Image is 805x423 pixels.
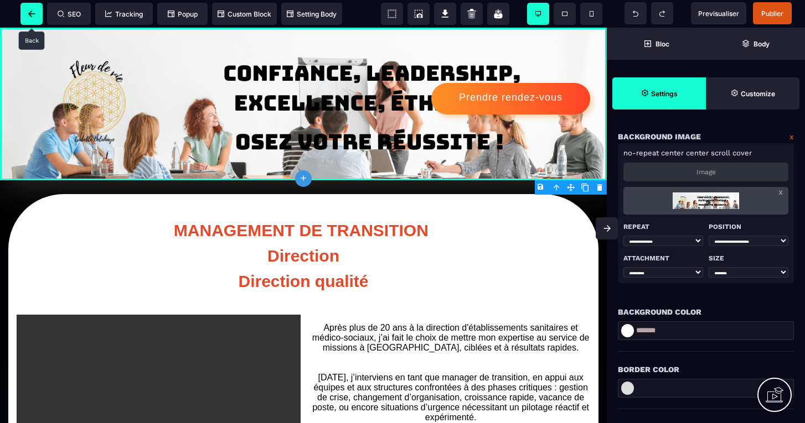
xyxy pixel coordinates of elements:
[696,168,716,176] p: Image
[623,220,703,233] p: Repeat
[618,363,794,376] div: Border Color
[287,10,337,18] span: Setting Body
[431,55,590,87] button: Prendre rendez-vous
[789,130,794,143] a: x
[623,252,703,265] p: Attachment
[174,194,433,263] b: MANAGEMENT DE TRANSITION Direction Direction qualité
[623,149,659,157] span: no-repeat
[732,149,752,157] span: cover
[607,28,706,60] span: Open Blocks
[741,90,775,98] strong: Customize
[618,305,794,318] div: Background Color
[711,149,730,157] span: scroll
[618,130,701,143] p: Background Image
[706,77,799,109] span: Open Style Manager
[673,187,739,215] img: loading
[656,40,669,48] strong: Bloc
[691,2,746,24] span: Preview
[778,187,783,197] a: x
[706,28,805,60] span: Open Layer Manager
[709,252,788,265] p: Size
[754,40,770,48] strong: Body
[761,9,783,18] span: Publier
[709,220,788,233] p: Position
[407,3,430,25] span: Screenshot
[381,3,403,25] span: View components
[612,77,706,109] span: Settings
[105,10,143,18] span: Tracking
[168,10,198,18] span: Popup
[698,9,739,18] span: Previsualiser
[651,90,678,98] strong: Settings
[661,149,709,157] span: center center
[218,10,271,18] span: Custom Block
[58,10,81,18] span: SEO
